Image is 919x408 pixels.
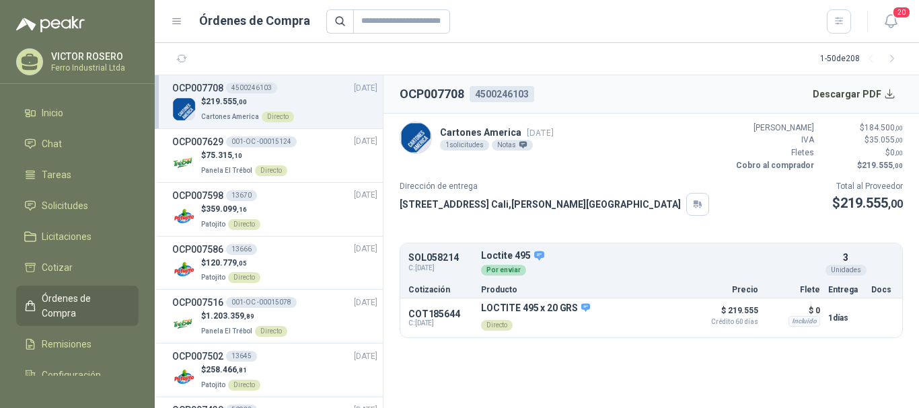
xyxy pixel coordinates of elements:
[172,188,223,203] h3: OCP007598
[879,9,903,34] button: 20
[172,134,223,149] h3: OCP007629
[172,188,377,231] a: OCP00759813670[DATE] Company Logo$359.099,16PatojitoDirecto
[354,243,377,255] span: [DATE]
[172,242,223,257] h3: OCP007586
[172,242,377,284] a: OCP00758613666[DATE] Company Logo$120.779,05PatojitoDirecto
[354,296,377,309] span: [DATE]
[691,302,758,325] p: $ 219.555
[733,134,814,147] p: IVA
[201,149,287,162] p: $
[892,6,911,19] span: 20
[888,198,903,210] span: ,00
[895,149,903,157] span: ,00
[840,195,903,211] span: 219.555
[201,257,260,270] p: $
[255,165,287,176] div: Directo
[822,147,903,159] p: $
[440,125,554,140] p: Cartones America
[201,203,260,216] p: $
[172,349,377,391] a: OCP00750213645[DATE] Company Logo$258.466,81PatojitoDirecto
[206,97,247,106] span: 219.555
[206,365,247,374] span: 258.466
[481,320,513,331] div: Directo
[481,265,526,276] div: Por enviar
[201,327,252,335] span: Panela El Trébol
[408,286,473,294] p: Cotización
[172,295,377,337] a: OCP007516001-OC -00015078[DATE] Company Logo$1.203.359,89Panela El TrébolDirecto
[691,319,758,325] span: Crédito 60 días
[228,219,260,230] div: Directo
[16,193,139,218] a: Solicitudes
[869,135,903,145] span: 35.055
[228,272,260,283] div: Directo
[408,253,473,263] p: SOL058214
[172,258,196,282] img: Company Logo
[16,362,139,388] a: Configuración
[16,224,139,249] a: Licitaciones
[172,349,223,364] h3: OCP007502
[527,128,554,138] span: [DATE]
[822,122,903,134] p: $
[408,309,473,319] p: COT185644
[237,206,247,213] span: ,16
[226,297,297,308] div: 001-OC -00015078
[201,381,225,389] span: Patojito
[172,81,377,123] a: OCP0077084500246103[DATE] Company Logo$219.555,00Cartones AmericaDirecto
[42,337,91,352] span: Remisiones
[172,97,196,121] img: Company Logo
[788,316,820,327] div: Incluido
[895,124,903,132] span: ,00
[226,83,277,93] div: 4500246103
[226,190,257,201] div: 13670
[172,151,196,175] img: Company Logo
[865,123,903,132] span: 184.500
[206,258,247,268] span: 120.779
[16,255,139,280] a: Cotizar
[832,193,903,214] p: $
[201,220,225,228] span: Patojito
[805,81,904,108] button: Descargar PDF
[354,135,377,148] span: [DATE]
[16,16,85,32] img: Logo peakr
[408,263,473,274] span: C: [DATE]
[42,368,101,382] span: Configuración
[172,205,196,229] img: Company Logo
[893,162,903,169] span: ,00
[51,52,135,61] p: VICTOR ROSERO
[691,286,758,294] p: Precio
[228,380,260,391] div: Directo
[733,159,814,172] p: Cobro al comprador
[828,286,863,294] p: Entrega
[226,351,257,362] div: 13645
[832,180,903,193] p: Total al Proveedor
[232,152,242,159] span: ,10
[862,161,903,170] span: 219.555
[16,162,139,188] a: Tareas
[201,274,225,281] span: Patojito
[255,326,287,337] div: Directo
[481,250,820,262] p: Loctite 495
[172,81,223,95] h3: OCP007708
[871,286,894,294] p: Docs
[42,229,91,244] span: Licitaciones
[244,313,254,320] span: ,89
[408,319,473,327] span: C: [DATE]
[766,302,820,319] p: $ 0
[825,265,867,276] div: Unidades
[172,312,196,335] img: Company Logo
[733,122,814,134] p: [PERSON_NAME]
[42,198,88,213] span: Solicitudes
[354,82,377,95] span: [DATE]
[201,310,287,323] p: $
[16,100,139,126] a: Inicio
[172,134,377,177] a: OCP007629001-OC -00015124[DATE] Company Logo$75.315,10Panela El TrébolDirecto
[354,189,377,202] span: [DATE]
[237,98,247,106] span: ,00
[470,86,534,102] div: 4500246103
[42,106,63,120] span: Inicio
[16,286,139,326] a: Órdenes de Compra
[822,159,903,172] p: $
[822,134,903,147] p: $
[262,112,294,122] div: Directo
[400,180,709,193] p: Dirección de entrega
